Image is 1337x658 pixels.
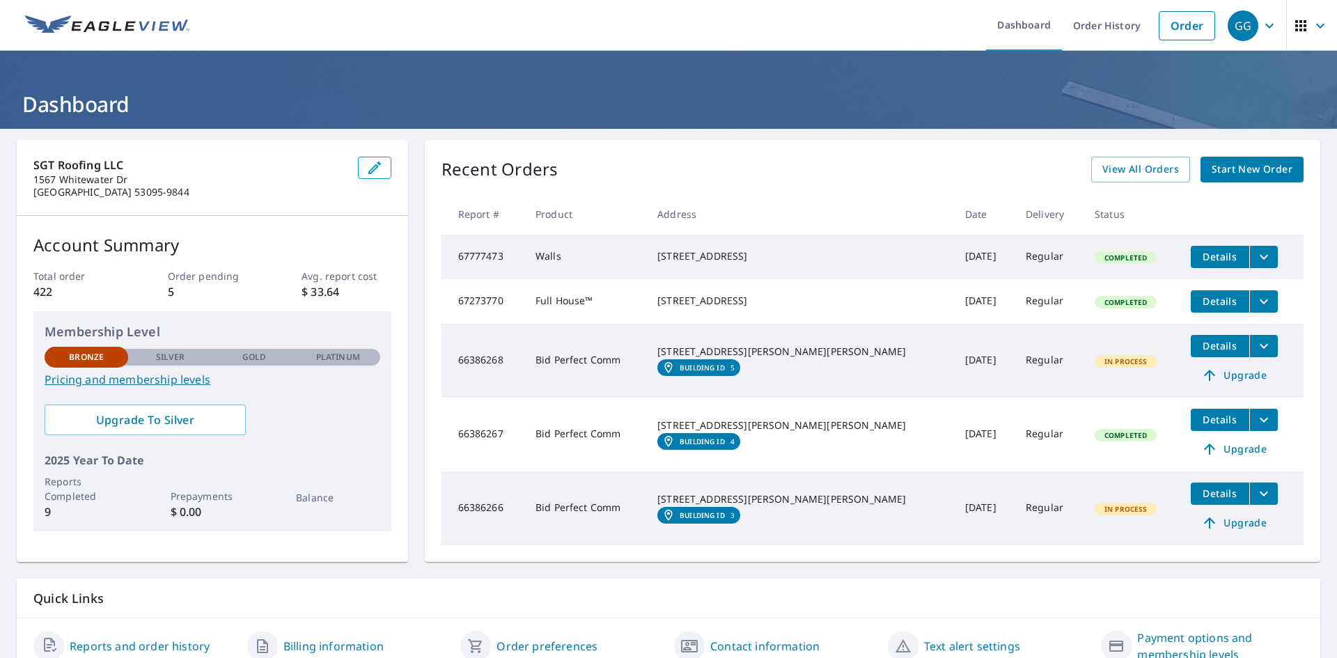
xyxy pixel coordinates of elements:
p: 9 [45,503,128,520]
a: Upgrade To Silver [45,405,246,435]
em: Building ID [680,511,725,519]
div: [STREET_ADDRESS] [657,249,943,263]
a: Start New Order [1201,157,1304,182]
td: Full House™ [524,279,646,324]
span: Details [1199,413,1241,426]
span: In Process [1096,504,1156,514]
td: Bid Perfect Comm [524,324,646,398]
td: Regular [1015,279,1084,324]
p: Membership Level [45,322,380,341]
td: 67777473 [441,235,524,279]
div: [STREET_ADDRESS] [657,294,943,308]
a: Upgrade [1191,512,1278,534]
p: [GEOGRAPHIC_DATA] 53095-9844 [33,186,347,198]
div: [STREET_ADDRESS][PERSON_NAME][PERSON_NAME] [657,345,943,359]
th: Date [954,194,1015,235]
td: [DATE] [954,324,1015,398]
a: Building ID5 [657,359,740,376]
button: detailsBtn-66386267 [1191,409,1249,431]
button: detailsBtn-66386266 [1191,483,1249,505]
td: Walls [524,235,646,279]
p: Total order [33,269,123,283]
button: filesDropdownBtn-66386267 [1249,409,1278,431]
td: Regular [1015,398,1084,471]
button: filesDropdownBtn-67777473 [1249,246,1278,268]
a: Contact information [710,638,820,655]
td: [DATE] [954,235,1015,279]
td: 67273770 [441,279,524,324]
button: filesDropdownBtn-67273770 [1249,290,1278,313]
p: Reports Completed [45,474,128,503]
p: Silver [156,351,185,363]
td: Regular [1015,235,1084,279]
span: Completed [1096,297,1155,307]
th: Delivery [1015,194,1084,235]
a: Billing information [283,638,384,655]
a: Building ID4 [657,433,740,450]
div: [STREET_ADDRESS][PERSON_NAME][PERSON_NAME] [657,418,943,432]
a: Text alert settings [924,638,1020,655]
h1: Dashboard [17,90,1320,118]
p: Prepayments [171,489,254,503]
th: Report # [441,194,524,235]
td: 66386268 [441,324,524,398]
a: Building ID3 [657,507,740,524]
p: 5 [168,283,257,300]
a: Upgrade [1191,438,1278,460]
td: Bid Perfect Comm [524,398,646,471]
td: [DATE] [954,398,1015,471]
div: [STREET_ADDRESS][PERSON_NAME][PERSON_NAME] [657,492,943,506]
p: Avg. report cost [302,269,391,283]
span: In Process [1096,357,1156,366]
p: Account Summary [33,233,391,258]
td: Regular [1015,471,1084,545]
p: $ 33.64 [302,283,391,300]
p: $ 0.00 [171,503,254,520]
div: GG [1228,10,1258,41]
p: Balance [296,490,380,505]
span: View All Orders [1102,161,1179,178]
th: Product [524,194,646,235]
a: Upgrade [1191,364,1278,386]
td: [DATE] [954,471,1015,545]
a: Order preferences [497,638,597,655]
p: Platinum [316,351,360,363]
p: Order pending [168,269,257,283]
img: EV Logo [25,15,189,36]
span: Details [1199,487,1241,500]
span: Completed [1096,253,1155,263]
em: Building ID [680,437,725,446]
th: Status [1084,194,1180,235]
span: Details [1199,339,1241,352]
span: Details [1199,295,1241,308]
span: Completed [1096,430,1155,440]
td: Regular [1015,324,1084,398]
p: 2025 Year To Date [45,452,380,469]
td: Bid Perfect Comm [524,471,646,545]
p: Recent Orders [441,157,558,182]
p: SGT Roofing LLC [33,157,347,173]
em: Building ID [680,363,725,372]
button: filesDropdownBtn-66386268 [1249,335,1278,357]
button: detailsBtn-67777473 [1191,246,1249,268]
span: Upgrade [1199,441,1269,457]
button: detailsBtn-66386268 [1191,335,1249,357]
p: Gold [242,351,266,363]
span: Start New Order [1212,161,1292,178]
a: Order [1159,11,1215,40]
p: 1567 Whitewater Dr [33,173,347,186]
a: View All Orders [1091,157,1190,182]
p: 422 [33,283,123,300]
a: Reports and order history [70,638,210,655]
a: Pricing and membership levels [45,371,380,388]
p: Bronze [69,351,104,363]
span: Details [1199,250,1241,263]
td: [DATE] [954,279,1015,324]
button: filesDropdownBtn-66386266 [1249,483,1278,505]
span: Upgrade To Silver [56,412,235,428]
span: Upgrade [1199,367,1269,384]
td: 66386267 [441,398,524,471]
th: Address [646,194,954,235]
p: Quick Links [33,590,1304,607]
td: 66386266 [441,471,524,545]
